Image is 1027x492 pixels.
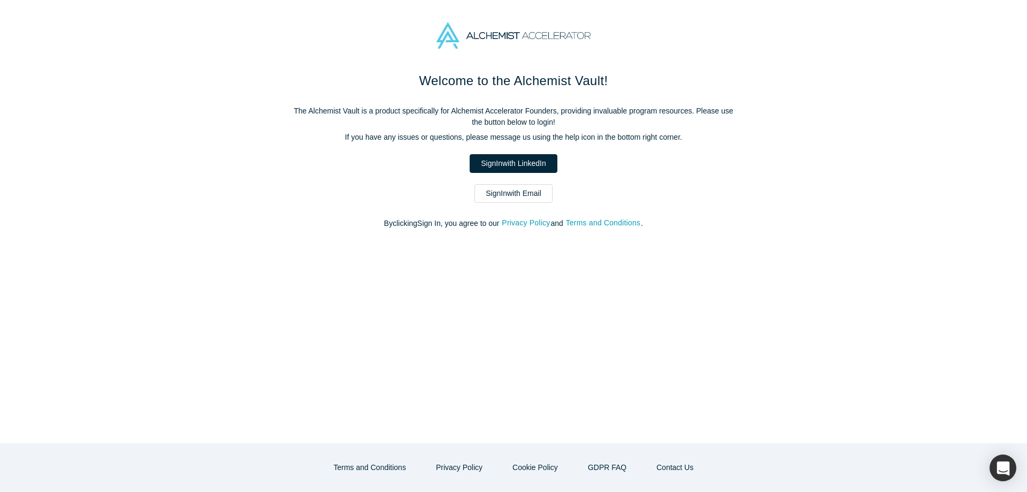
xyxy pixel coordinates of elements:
[289,71,738,90] h1: Welcome to the Alchemist Vault!
[289,132,738,143] p: If you have any issues or questions, please message us using the help icon in the bottom right co...
[645,458,704,477] a: Contact Us
[474,184,553,203] a: SignInwith Email
[501,217,550,229] button: Privacy Policy
[565,217,641,229] button: Terms and Conditions
[289,218,738,229] p: By clicking Sign In , you agree to our and .
[436,22,591,49] img: Alchemist Accelerator Logo
[501,458,569,477] button: Cookie Policy
[289,105,738,128] p: The Alchemist Vault is a product specifically for Alchemist Accelerator Founders, providing inval...
[425,458,494,477] button: Privacy Policy
[470,154,557,173] a: SignInwith LinkedIn
[323,458,417,477] button: Terms and Conditions
[577,458,638,477] a: GDPR FAQ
